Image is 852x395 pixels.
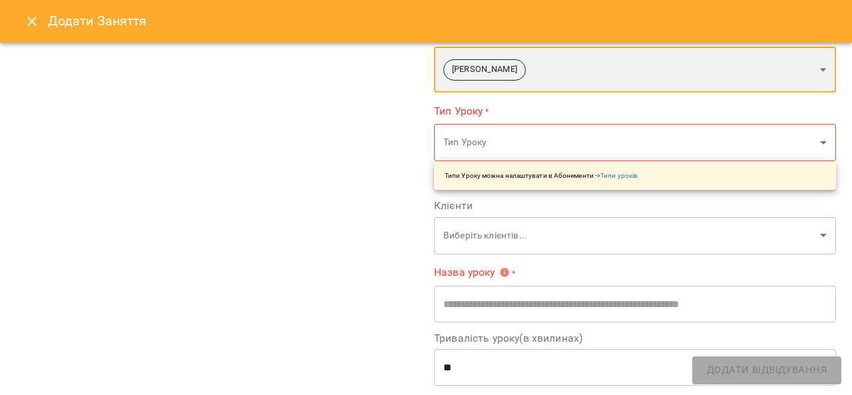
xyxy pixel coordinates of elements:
a: Типи уроків [600,172,638,179]
div: Виберіть клієнтів... [434,216,836,254]
label: Клієнти [434,200,836,211]
p: Виберіть клієнтів... [443,229,815,242]
div: Тип Уроку [434,124,836,162]
span: [PERSON_NAME] [444,63,525,76]
span: Назва уроку [434,267,510,278]
h6: Додати Заняття [48,11,836,31]
button: Close [16,5,48,37]
label: Тип Уроку [434,103,836,119]
svg: Вкажіть назву уроку або виберіть клієнтів [499,267,510,278]
p: Тип Уроку [443,136,815,149]
div: [PERSON_NAME] [434,47,836,93]
label: Тривалість уроку(в хвилинах) [434,333,836,344]
p: Типи Уроку можна налаштувати в Абонементи -> [445,171,638,181]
